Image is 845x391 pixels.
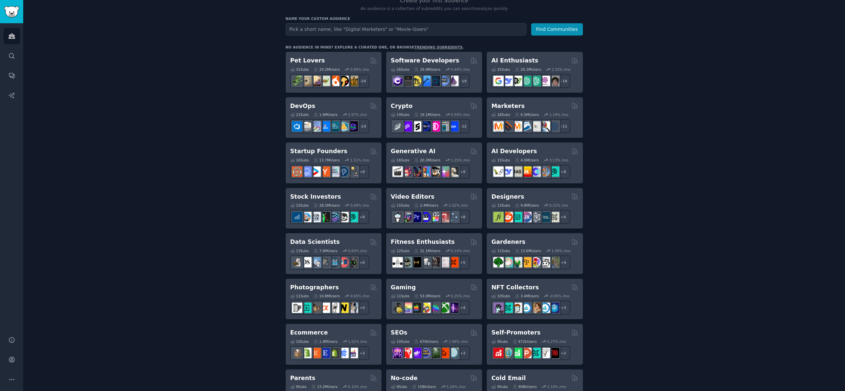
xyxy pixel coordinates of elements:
div: 9.8M Users [515,203,539,208]
img: learnjavascript [411,76,421,86]
h2: SEOs [391,329,407,337]
div: 9 Sub s [491,384,508,389]
img: PlatformEngineers [348,121,358,132]
img: The_SEO [448,348,458,358]
img: OnlineMarketing [549,121,559,132]
div: + 18 [556,74,570,88]
img: OpenAIDev [540,76,550,86]
img: dogbreed [348,76,358,86]
div: 9 Sub s [290,384,307,389]
div: 13 Sub s [290,248,309,253]
img: vegetablegardening [493,257,504,267]
img: ethstaker [411,121,421,132]
img: TechSEO [402,348,412,358]
img: googleads [530,121,541,132]
img: weightroom [420,257,431,267]
img: physicaltherapy [439,257,449,267]
img: 0xPolygon [402,121,412,132]
img: gamers [430,303,440,313]
img: swingtrading [338,212,349,222]
img: DeepSeek [503,166,513,177]
img: content_marketing [493,121,504,132]
div: 13.6M Users [515,248,541,253]
img: OpenseaMarket [540,303,550,313]
img: MarketingResearch [540,121,550,132]
img: DevOpsLinks [320,121,330,132]
div: 6.5M Users [515,112,539,117]
div: 1.6M Users [314,112,338,117]
img: data [348,257,358,267]
div: + 4 [556,255,570,269]
img: EtsySellers [320,348,330,358]
div: 11 Sub s [491,248,510,253]
h2: Gardeners [491,238,526,246]
div: 5.28 % /mo [447,384,465,389]
div: 1.51 % /mo [350,158,369,162]
img: DreamBooth [448,166,458,177]
div: 10.8M Users [314,294,340,298]
img: AskMarketing [512,121,522,132]
div: + 3 [456,346,470,360]
img: cockatiel [329,76,339,86]
div: 0.25 % /mo [451,294,470,298]
img: Forex [311,212,321,222]
img: reactnative [430,76,440,86]
img: AIDevelopersSociety [549,166,559,177]
div: 6.27 % /mo [547,339,566,344]
div: 2.33 % /mo [551,67,570,72]
img: elixir [448,76,458,86]
img: UXDesign [521,212,531,222]
div: 1.52 % /mo [348,339,367,344]
div: 1.19 % /mo [549,112,568,117]
div: 0.50 % /mo [451,112,470,117]
img: DigitalItems [549,303,559,313]
h2: Software Developers [391,56,459,65]
div: 2.4M Users [414,203,438,208]
div: + 24 [355,74,369,88]
img: AnalogCommunity [311,303,321,313]
img: EntrepreneurRideAlong [292,166,302,177]
div: 25 Sub s [491,67,510,72]
img: DeepSeek [503,76,513,86]
div: + 14 [355,119,369,133]
h2: Video Editors [391,193,435,201]
img: starryai [439,166,449,177]
img: analog [292,303,302,313]
div: 18 Sub s [491,112,510,117]
img: dividends [292,212,302,222]
img: AppIdeas [503,348,513,358]
img: fitness30plus [430,257,440,267]
div: + 4 [456,301,470,315]
img: premiere [411,212,421,222]
div: 26 Sub s [391,67,409,72]
div: 908k Users [513,384,537,389]
div: 0.65 % /mo [350,294,369,298]
img: PetAdvice [338,76,349,86]
img: startup [311,166,321,177]
h2: Crypto [391,102,413,110]
img: aivideo [392,166,403,177]
div: 10 Sub s [391,339,409,344]
div: 13.2M Users [311,384,337,389]
div: 9 Sub s [391,384,407,389]
img: ethfinance [392,121,403,132]
img: software [402,76,412,86]
img: analytics [329,257,339,267]
img: streetphotography [301,303,312,313]
div: 1.8M Users [314,339,338,344]
div: 19 Sub s [391,112,409,117]
h2: Data Scientists [290,238,340,246]
div: 158k Users [412,384,436,389]
div: 29.9M Users [414,67,440,72]
div: 3.13 % /mo [549,158,568,162]
div: 11 Sub s [391,294,409,298]
img: AWS_Certified_Experts [301,121,312,132]
img: iOSProgramming [420,76,431,86]
img: CozyGamers [402,303,412,313]
img: GardenersWorld [549,257,559,267]
div: + 4 [355,301,369,315]
img: GYM [392,257,403,267]
img: web3 [420,121,431,132]
h2: No-code [391,374,418,382]
div: 9 Sub s [491,339,508,344]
